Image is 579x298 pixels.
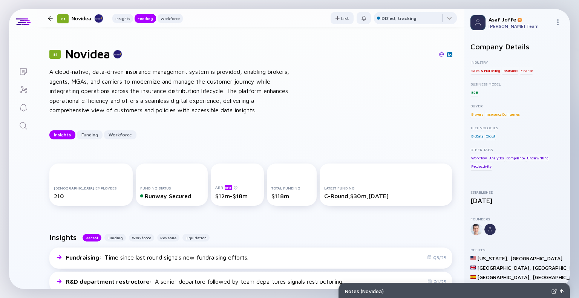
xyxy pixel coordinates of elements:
[158,14,183,23] button: Workforce
[470,274,476,280] img: Spain Flag
[470,197,564,205] div: [DATE]
[324,193,448,199] div: C-Round, $30m, [DATE]
[9,62,37,80] a: Lists
[66,254,248,261] div: Time since last round signals new fundraising efforts.
[470,82,564,86] div: Business Model
[112,15,133,22] div: Insights
[381,15,416,21] div: DD'ed, tracking
[331,12,354,24] button: List
[49,129,75,141] div: Insights
[502,67,519,74] div: Insurance
[215,185,259,190] div: ARR
[49,67,291,115] div: A cloud-native, data-driven insurance management system is provided, enabling brokers, agents, MG...
[448,53,452,57] img: Novidea Linkedin Page
[489,16,552,23] div: Asaf Joffe
[470,89,478,96] div: B2B
[66,278,153,285] span: R&D department restructure :
[324,186,448,190] div: Latest Funding
[271,193,312,199] div: $118m
[9,80,37,98] a: Investor Map
[104,129,136,141] div: Workforce
[157,234,179,241] button: Revenue
[77,129,103,141] div: Funding
[470,248,564,252] div: Offices
[215,193,259,199] div: $12m-$18m
[54,193,128,199] div: 210
[526,154,549,162] div: Underwriting
[477,274,531,280] div: [GEOGRAPHIC_DATA] ,
[470,163,492,170] div: Productivity
[77,130,103,139] button: Funding
[182,234,210,241] button: Liquidation
[140,193,203,199] div: Runway Secured
[54,186,128,190] div: [DEMOGRAPHIC_DATA] Employees
[485,110,520,118] div: Insurance Companies
[427,279,446,284] div: Q1/25
[57,14,69,23] div: 81
[470,147,564,152] div: Other Tags
[470,132,484,140] div: BigData
[555,19,561,25] img: Menu
[104,130,136,139] button: Workforce
[506,154,525,162] div: Compliance
[477,255,509,261] div: [US_STATE] ,
[470,154,487,162] div: Workflow
[551,289,557,294] img: Expand Notes
[470,60,564,64] div: Industry
[489,23,552,29] div: [PERSON_NAME] Team
[477,264,531,271] div: [GEOGRAPHIC_DATA] ,
[439,52,444,57] img: Novidea Website
[470,217,564,221] div: Founders
[112,14,133,23] button: Insights
[66,254,103,261] span: Fundraising :
[520,67,533,74] div: Finance
[470,265,476,270] img: United Kingdom Flag
[9,116,37,134] a: Search
[470,42,564,51] h2: Company Details
[470,125,564,130] div: Technologies
[49,233,77,241] h2: Insights
[560,289,564,293] img: Open Notes
[66,278,343,285] div: A senior departure followed by team departures signals restructuring.
[129,234,154,241] button: Workforce
[49,50,61,59] div: 81
[225,185,232,190] div: beta
[489,154,505,162] div: Analytics
[271,186,312,190] div: Total Funding
[140,186,203,190] div: Funding Status
[470,110,484,118] div: Brokers
[470,67,501,74] div: Sales & Marketing
[427,255,446,260] div: Q3/25
[345,288,548,294] div: Notes ( Novidea )
[65,47,110,61] h1: Novidea
[9,98,37,116] a: Reminders
[104,234,126,241] button: Funding
[135,15,156,22] div: Funding
[510,255,562,261] div: [GEOGRAPHIC_DATA]
[49,130,75,139] button: Insights
[158,15,183,22] div: Workforce
[470,190,564,194] div: Established
[470,255,476,261] img: United States Flag
[72,14,103,23] div: Novidea
[485,132,496,140] div: Cloud
[83,234,101,241] button: Recent
[470,15,486,30] img: Profile Picture
[135,14,156,23] button: Funding
[470,104,564,108] div: Buyer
